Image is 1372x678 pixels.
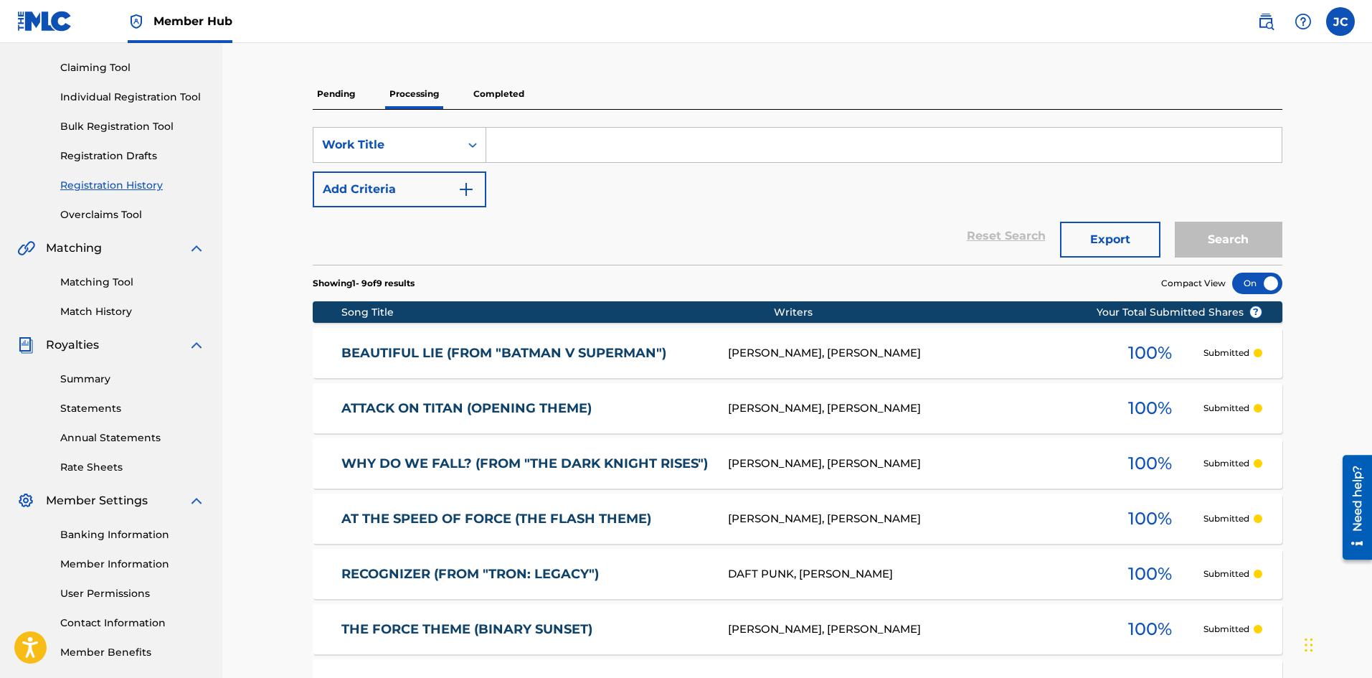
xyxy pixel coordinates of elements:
button: Add Criteria [313,171,486,207]
p: Submitted [1203,623,1249,636]
span: Compact View [1161,277,1226,290]
a: Registration History [60,178,205,193]
div: Song Title [341,305,774,320]
a: Member Benefits [60,645,205,660]
a: RECOGNIZER (FROM "TRON: LEGACY") [341,566,709,583]
a: Overclaims Tool [60,207,205,222]
div: Writers [774,305,1142,320]
img: expand [188,492,205,509]
p: Pending [313,79,359,109]
span: 100 % [1128,340,1172,366]
span: Matching [46,240,102,257]
div: DAFT PUNK, [PERSON_NAME] [728,566,1097,583]
a: User Permissions [60,586,205,601]
img: Royalties [17,336,34,354]
img: search [1257,13,1274,30]
iframe: Resource Center [1332,450,1372,565]
a: BEAUTIFUL LIE (FROM "BATMAN V SUPERMAN") [341,345,709,362]
div: [PERSON_NAME], [PERSON_NAME] [728,400,1097,417]
a: Annual Statements [60,430,205,446]
span: Member Settings [46,492,148,509]
p: Completed [469,79,529,109]
a: Summary [60,372,205,387]
div: [PERSON_NAME], [PERSON_NAME] [728,511,1097,527]
div: [PERSON_NAME], [PERSON_NAME] [728,621,1097,638]
a: Contact Information [60,616,205,631]
img: expand [188,240,205,257]
span: 100 % [1128,451,1172,476]
a: Match History [60,304,205,319]
a: Member Information [60,557,205,572]
span: 100 % [1128,616,1172,642]
iframe: Chat Widget [1300,609,1372,678]
p: Submitted [1203,347,1249,359]
a: THE FORCE THEME (BINARY SUNSET) [341,621,709,638]
p: Processing [385,79,443,109]
a: ATTACK ON TITAN (OPENING THEME) [341,400,709,417]
img: 9d2ae6d4665cec9f34b9.svg [458,181,475,198]
span: 100 % [1128,561,1172,587]
div: User Menu [1326,7,1355,36]
a: Statements [60,401,205,416]
span: Member Hub [153,13,232,29]
img: Matching [17,240,35,257]
a: WHY DO WE FALL? (FROM "THE DARK KNIGHT RISES") [341,456,709,472]
div: Work Title [322,136,451,154]
span: ? [1250,306,1262,318]
span: 100 % [1128,506,1172,532]
p: Showing 1 - 9 of 9 results [313,277,415,290]
img: Top Rightsholder [128,13,145,30]
form: Search Form [313,127,1282,265]
a: Individual Registration Tool [60,90,205,105]
p: Submitted [1203,402,1249,415]
a: Public Search [1252,7,1280,36]
img: Member Settings [17,492,34,509]
p: Submitted [1203,568,1249,580]
span: Your Total Submitted Shares [1097,305,1262,320]
span: Royalties [46,336,99,354]
a: AT THE SPEED OF FORCE (THE FLASH THEME) [341,511,709,527]
img: help [1295,13,1312,30]
p: Submitted [1203,512,1249,525]
a: Matching Tool [60,275,205,290]
div: Drag [1305,623,1313,667]
img: expand [188,336,205,354]
div: [PERSON_NAME], [PERSON_NAME] [728,345,1097,362]
a: Bulk Registration Tool [60,119,205,134]
a: Banking Information [60,527,205,542]
img: MLC Logo [17,11,72,32]
button: Export [1060,222,1160,258]
p: Submitted [1203,457,1249,470]
a: Registration Drafts [60,149,205,164]
a: Rate Sheets [60,460,205,475]
span: 100 % [1128,395,1172,421]
div: [PERSON_NAME], [PERSON_NAME] [728,456,1097,472]
div: Help [1289,7,1317,36]
a: Claiming Tool [60,60,205,75]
